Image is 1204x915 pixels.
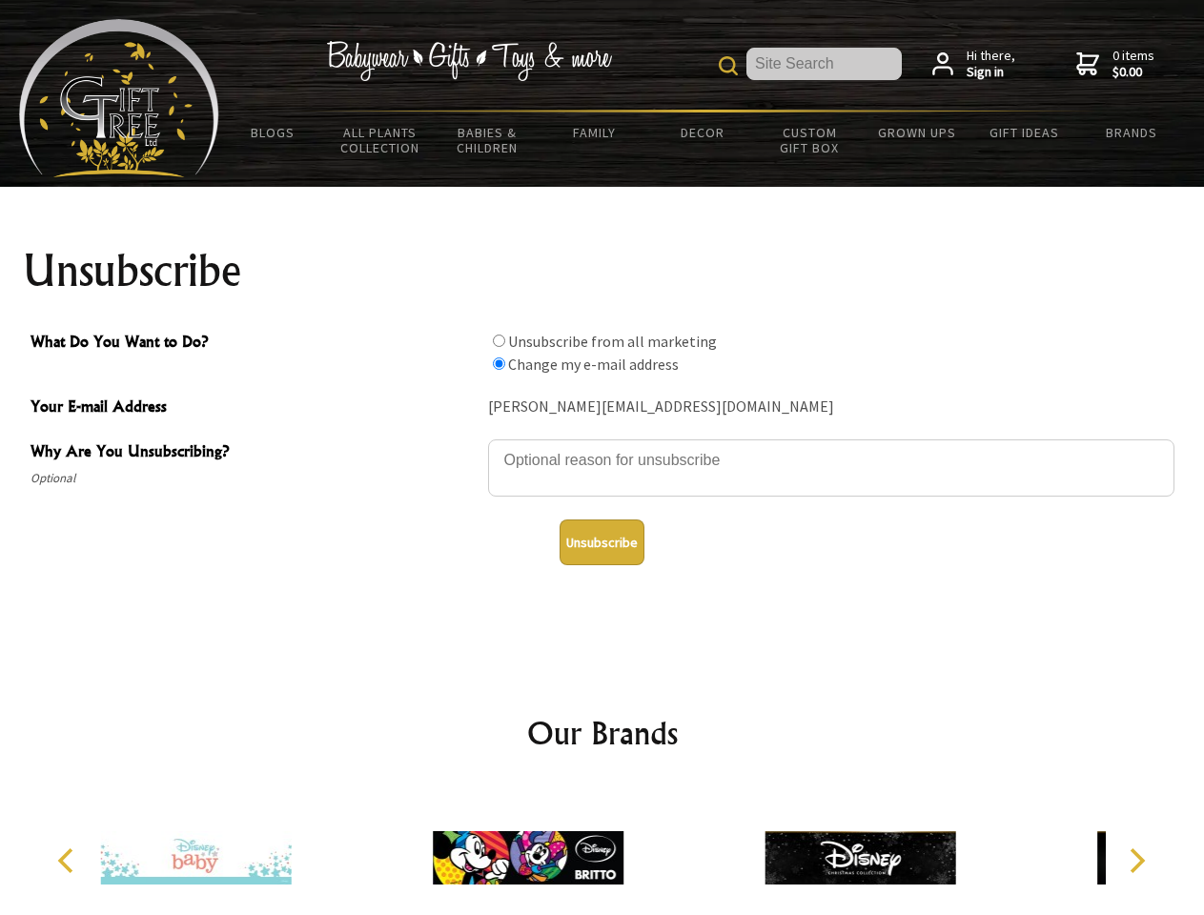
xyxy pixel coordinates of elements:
a: Family [541,112,649,152]
a: Babies & Children [434,112,541,168]
input: What Do You Want to Do? [493,357,505,370]
span: 0 items [1112,47,1154,81]
label: Change my e-mail address [508,355,679,374]
img: product search [719,56,738,75]
a: All Plants Collection [327,112,435,168]
input: What Do You Want to Do? [493,335,505,347]
a: Hi there,Sign in [932,48,1015,81]
strong: $0.00 [1112,64,1154,81]
input: Site Search [746,48,902,80]
span: Your E-mail Address [31,395,479,422]
button: Unsubscribe [560,519,644,565]
img: Babywear - Gifts - Toys & more [326,41,612,81]
strong: Sign in [967,64,1015,81]
a: Decor [648,112,756,152]
button: Next [1115,840,1157,882]
a: Brands [1078,112,1186,152]
a: Custom Gift Box [756,112,864,168]
div: [PERSON_NAME][EMAIL_ADDRESS][DOMAIN_NAME] [488,393,1174,422]
h2: Our Brands [38,710,1167,756]
a: Grown Ups [863,112,970,152]
a: Gift Ideas [970,112,1078,152]
img: Babyware - Gifts - Toys and more... [19,19,219,177]
span: Why Are You Unsubscribing? [31,439,479,467]
label: Unsubscribe from all marketing [508,332,717,351]
textarea: Why Are You Unsubscribing? [488,439,1174,497]
a: 0 items$0.00 [1076,48,1154,81]
a: BLOGS [219,112,327,152]
span: What Do You Want to Do? [31,330,479,357]
span: Optional [31,467,479,490]
button: Previous [48,840,90,882]
span: Hi there, [967,48,1015,81]
h1: Unsubscribe [23,248,1182,294]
